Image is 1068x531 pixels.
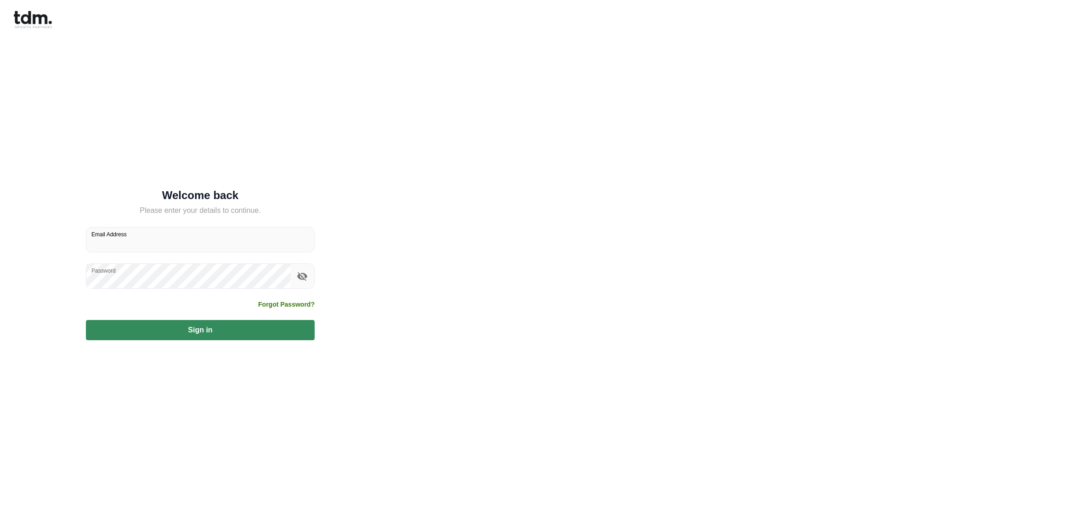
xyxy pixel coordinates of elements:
[258,300,315,309] a: Forgot Password?
[91,230,127,238] label: Email Address
[86,320,315,340] button: Sign in
[294,268,310,284] button: toggle password visibility
[91,267,116,274] label: Password
[86,205,315,216] h5: Please enter your details to continue.
[86,191,315,200] h5: Welcome back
